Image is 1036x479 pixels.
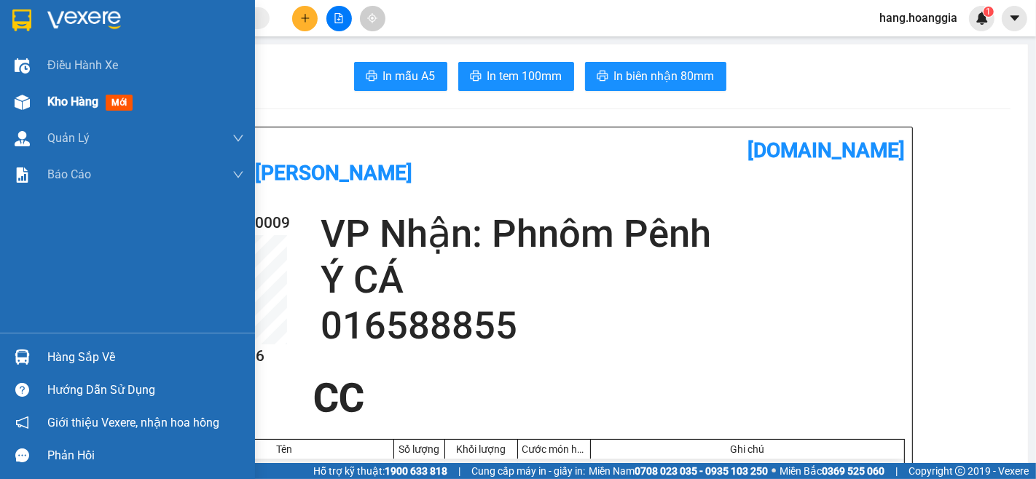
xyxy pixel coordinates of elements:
span: Báo cáo [47,165,91,183]
span: caret-down [1008,12,1021,25]
span: file-add [334,13,344,23]
span: copyright [955,466,965,476]
h2: 016588855 [321,303,905,349]
span: Cung cấp máy in - giấy in: [471,463,585,479]
img: warehouse-icon [15,95,30,110]
span: down [232,132,244,144]
b: [PERSON_NAME] [255,161,412,185]
img: warehouse-icon [15,58,30,74]
div: Phản hồi [47,445,244,467]
button: printerIn mẫu A5 [354,62,447,91]
span: question-circle [15,383,29,397]
span: Kho hàng [47,95,98,108]
span: In biên nhận 80mm [614,67,715,85]
div: CC [305,376,373,420]
div: Ghi chú [594,443,900,455]
span: down [232,169,244,181]
span: notification [15,416,29,429]
span: | [895,463,898,479]
span: plus [300,13,310,23]
button: printerIn biên nhận 80mm [585,62,726,91]
button: plus [292,6,318,31]
img: warehouse-icon [15,131,30,146]
span: In mẫu A5 [383,67,436,85]
span: In tem 100mm [487,67,562,85]
strong: 1900 633 818 [385,465,447,477]
button: file-add [326,6,352,31]
button: caret-down [1002,6,1027,31]
span: hang.hoanggia [868,9,969,27]
img: icon-new-feature [976,12,989,25]
span: | [458,463,460,479]
sup: 1 [984,7,994,17]
button: printerIn tem 100mm [458,62,574,91]
span: mới [106,95,133,111]
img: warehouse-icon [15,349,30,365]
span: aim [367,13,377,23]
div: Số lượng [398,443,441,455]
span: printer [366,70,377,84]
span: Quản Lý [47,129,90,147]
div: Khối lượng [449,443,514,455]
img: logo-vxr [12,9,31,31]
strong: 0369 525 060 [822,465,884,477]
img: solution-icon [15,167,30,183]
div: Hàng sắp về [47,347,244,368]
span: Miền Bắc [780,463,884,479]
strong: 0708 023 035 - 0935 103 250 [635,465,768,477]
span: Giới thiệu Vexere, nhận hoa hồng [47,413,219,432]
span: Hỗ trợ kỹ thuật: [313,463,447,479]
span: message [15,448,29,462]
button: aim [360,6,385,31]
h2: Ý CÁ [321,257,905,303]
span: ⚪️ [772,468,776,474]
span: printer [470,70,482,84]
h2: VP Nhận: Phnôm Pênh [321,211,905,257]
span: 1 [986,7,991,17]
span: Miền Nam [589,463,768,479]
div: Hướng dẫn sử dụng [47,379,244,401]
b: [DOMAIN_NAME] [747,138,905,162]
div: Tên [179,443,390,455]
span: printer [597,70,608,84]
span: Điều hành xe [47,56,118,74]
div: Cước món hàng [522,443,586,455]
